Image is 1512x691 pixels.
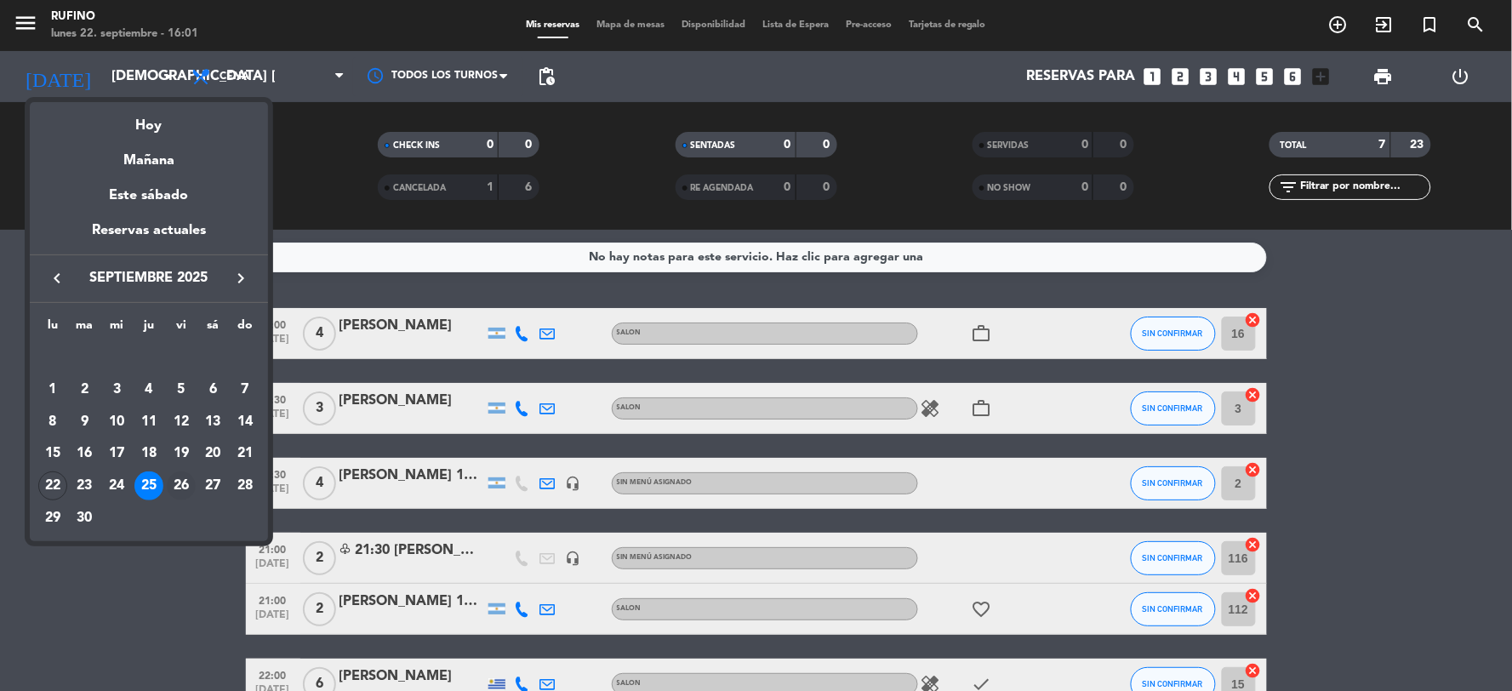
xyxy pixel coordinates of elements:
[133,406,165,438] td: 11 de septiembre de 2025
[69,374,101,406] td: 2 de septiembre de 2025
[198,439,227,468] div: 20
[37,470,69,502] td: 22 de septiembre de 2025
[229,374,261,406] td: 7 de septiembre de 2025
[38,408,67,437] div: 8
[165,470,197,502] td: 26 de septiembre de 2025
[30,137,268,172] div: Mañana
[229,437,261,470] td: 21 de septiembre de 2025
[71,471,100,500] div: 23
[100,316,133,342] th: miércoles
[231,375,260,404] div: 7
[167,408,196,437] div: 12
[197,374,230,406] td: 6 de septiembre de 2025
[134,408,163,437] div: 11
[198,408,227,437] div: 13
[71,504,100,533] div: 30
[198,375,227,404] div: 6
[165,316,197,342] th: viernes
[225,267,256,289] button: keyboard_arrow_right
[133,316,165,342] th: jueves
[30,102,268,137] div: Hoy
[37,502,69,534] td: 29 de septiembre de 2025
[197,470,230,502] td: 27 de septiembre de 2025
[231,408,260,437] div: 14
[229,316,261,342] th: domingo
[71,439,100,468] div: 16
[102,408,131,437] div: 10
[134,375,163,404] div: 4
[69,502,101,534] td: 30 de septiembre de 2025
[167,439,196,468] div: 19
[229,406,261,438] td: 14 de septiembre de 2025
[69,437,101,470] td: 16 de septiembre de 2025
[133,437,165,470] td: 18 de septiembre de 2025
[197,437,230,470] td: 20 de septiembre de 2025
[71,375,100,404] div: 2
[167,375,196,404] div: 5
[231,471,260,500] div: 28
[71,408,100,437] div: 9
[37,341,261,374] td: SEP.
[229,470,261,502] td: 28 de septiembre de 2025
[69,470,101,502] td: 23 de septiembre de 2025
[102,439,131,468] div: 17
[37,437,69,470] td: 15 de septiembre de 2025
[133,470,165,502] td: 25 de septiembre de 2025
[198,471,227,500] div: 27
[134,439,163,468] div: 18
[38,471,67,500] div: 22
[69,316,101,342] th: martes
[165,437,197,470] td: 19 de septiembre de 2025
[30,220,268,254] div: Reservas actuales
[72,267,225,289] span: septiembre 2025
[197,406,230,438] td: 13 de septiembre de 2025
[38,504,67,533] div: 29
[231,268,251,288] i: keyboard_arrow_right
[38,375,67,404] div: 1
[165,374,197,406] td: 5 de septiembre de 2025
[133,374,165,406] td: 4 de septiembre de 2025
[134,471,163,500] div: 25
[100,470,133,502] td: 24 de septiembre de 2025
[42,267,72,289] button: keyboard_arrow_left
[69,406,101,438] td: 9 de septiembre de 2025
[102,375,131,404] div: 3
[100,437,133,470] td: 17 de septiembre de 2025
[167,471,196,500] div: 26
[231,439,260,468] div: 21
[102,471,131,500] div: 24
[38,439,67,468] div: 15
[30,172,268,220] div: Este sábado
[100,374,133,406] td: 3 de septiembre de 2025
[37,406,69,438] td: 8 de septiembre de 2025
[37,374,69,406] td: 1 de septiembre de 2025
[37,316,69,342] th: lunes
[165,406,197,438] td: 12 de septiembre de 2025
[100,406,133,438] td: 10 de septiembre de 2025
[47,268,67,288] i: keyboard_arrow_left
[197,316,230,342] th: sábado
